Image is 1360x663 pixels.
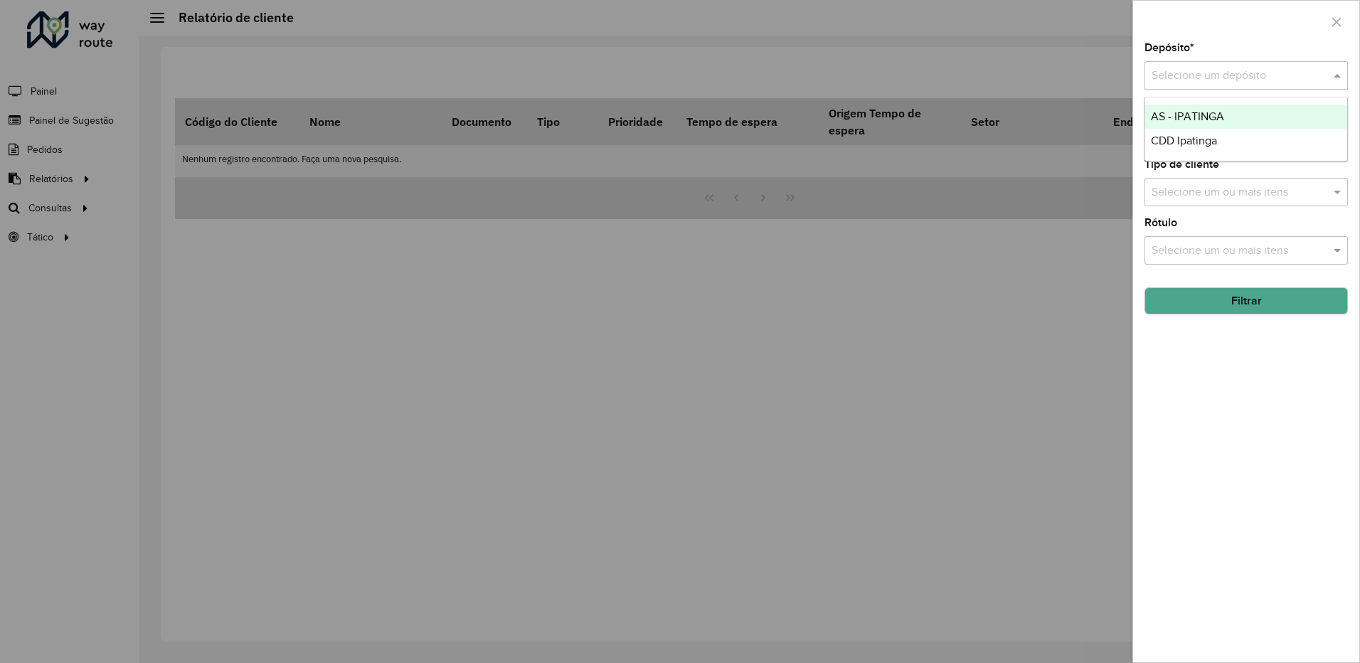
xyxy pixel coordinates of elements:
label: Tipo de cliente [1144,156,1219,173]
button: Filtrar [1144,287,1348,314]
label: Rótulo [1144,214,1177,231]
span: AS - IPATINGA [1151,110,1224,122]
span: CDD Ipatinga [1151,134,1217,147]
ng-dropdown-panel: Options list [1144,97,1348,161]
label: Depósito [1144,39,1194,56]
